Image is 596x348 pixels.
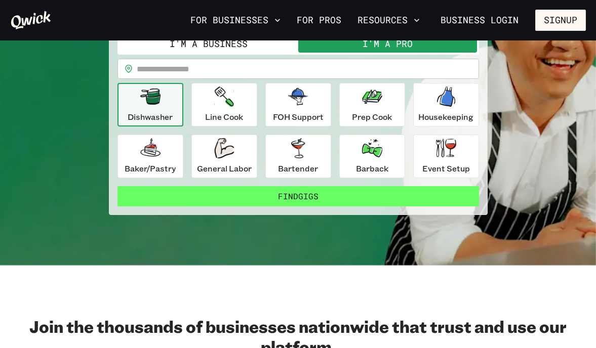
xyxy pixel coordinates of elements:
p: Dishwasher [128,111,173,123]
button: Dishwasher [117,83,183,126]
p: Housekeeping [418,111,473,123]
button: FindGigs [117,186,479,206]
p: Event Setup [422,162,470,175]
p: Line Cook [205,111,243,123]
button: Bartender [265,135,331,178]
p: FOH Support [273,111,324,123]
button: Event Setup [413,135,479,178]
p: Bartender [278,162,318,175]
p: General Labor [197,162,252,175]
button: Baker/Pastry [117,135,183,178]
button: Resources [353,12,424,29]
button: General Labor [191,135,257,178]
button: Housekeeping [413,83,479,126]
button: Prep Cook [339,83,405,126]
button: I'm a Pro [298,34,477,53]
p: Baker/Pastry [125,162,176,175]
button: Signup [535,10,586,31]
button: For Businesses [186,12,285,29]
p: Prep Cook [352,111,392,123]
button: Line Cook [191,83,257,126]
button: FOH Support [265,83,331,126]
a: Business Login [432,10,527,31]
button: Barback [339,135,405,178]
p: Barback [356,162,388,175]
a: For Pros [293,12,345,29]
button: I'm a Business [120,34,298,53]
